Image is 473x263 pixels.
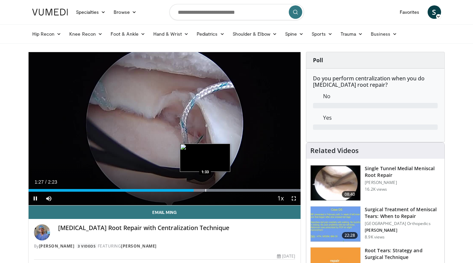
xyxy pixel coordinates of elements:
img: ef04edc1-9bea-419b-8656-3c943423183a.150x105_q85_crop-smart_upscale.jpg [311,165,360,200]
div: By FEATURING [34,243,295,249]
button: Playback Rate [274,192,287,205]
a: Trauma [337,27,367,41]
p: [PERSON_NAME] [365,228,440,233]
p: 8.9K views [365,234,385,240]
a: Shoulder & Elbow [229,27,281,41]
img: Avatar [34,224,50,240]
a: Hand & Wrist [149,27,193,41]
h4: [MEDICAL_DATA] Root Repair with Centralization Technique [58,224,295,232]
a: Hip Recon [28,27,66,41]
span: 2:23 [48,179,57,185]
button: Pause [29,192,42,205]
a: Email Ming [29,205,301,219]
div: Progress Bar [29,189,301,192]
span: / [45,179,47,185]
button: Fullscreen [287,192,301,205]
a: Sports [308,27,337,41]
strong: Poll [313,57,323,64]
a: S [428,5,441,19]
h3: Single Tunnel Medial Meniscal Root Repair [365,165,440,179]
p: 16.2K views [365,187,387,192]
a: Browse [110,5,141,19]
a: Favorites [396,5,424,19]
dd: Yes [318,114,443,122]
p: [PERSON_NAME] [365,180,440,185]
video-js: Video Player [29,52,301,205]
button: Mute [42,192,55,205]
input: Search topics, interventions [169,4,304,20]
span: 1:27 [35,179,44,185]
a: Spine [281,27,308,41]
div: [DATE] [277,253,295,259]
p: [GEOGRAPHIC_DATA] Orthopedics [365,221,440,226]
h4: Related Videos [310,147,359,155]
a: Business [367,27,401,41]
img: VuMedi Logo [32,9,68,15]
span: 08:40 [342,191,358,198]
a: Foot & Ankle [107,27,149,41]
a: Specialties [72,5,110,19]
h6: Do you perform centralization when you do [MEDICAL_DATA] root repair? [313,75,438,88]
a: [PERSON_NAME] [39,243,75,249]
span: 22:28 [342,232,358,239]
a: 3 Videos [76,243,98,249]
a: Pediatrics [193,27,229,41]
dd: No [318,92,443,100]
h3: Surgical Treatment of Meniscal Tears: When to Repair [365,206,440,220]
img: 73f26c0b-5ccf-44fc-8ea3-fdebfe20c8f0.150x105_q85_crop-smart_upscale.jpg [311,206,360,241]
img: image.jpeg [180,144,230,172]
a: 08:40 Single Tunnel Medial Meniscal Root Repair [PERSON_NAME] 16.2K views [310,165,440,201]
a: [PERSON_NAME] [121,243,157,249]
h3: Root Tears: Strategy and Surgical Technique [365,247,440,261]
a: Knee Recon [65,27,107,41]
a: 22:28 Surgical Treatment of Meniscal Tears: When to Repair [GEOGRAPHIC_DATA] Orthopedics [PERSON_... [310,206,440,242]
